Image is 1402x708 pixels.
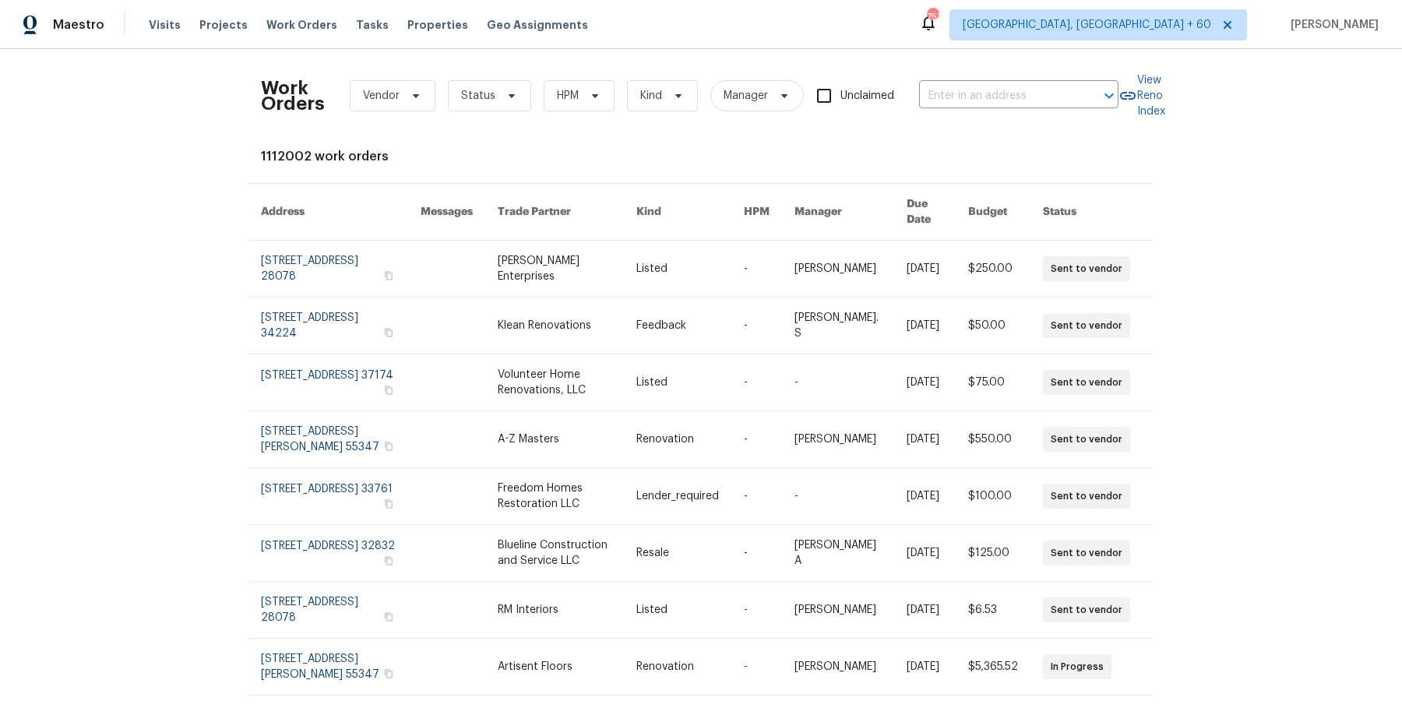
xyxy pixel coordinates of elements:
[624,354,731,411] td: Listed
[782,184,894,241] th: Manager
[731,411,782,468] td: -
[782,411,894,468] td: [PERSON_NAME]
[927,9,938,25] div: 753
[624,525,731,582] td: Resale
[1098,85,1120,107] button: Open
[382,497,396,511] button: Copy Address
[382,554,396,568] button: Copy Address
[485,298,624,354] td: Klean Renovations
[731,525,782,582] td: -
[731,184,782,241] th: HPM
[485,184,624,241] th: Trade Partner
[956,184,1030,241] th: Budget
[782,525,894,582] td: [PERSON_NAME] A
[356,19,389,30] span: Tasks
[1118,72,1165,119] a: View Reno Index
[53,17,104,33] span: Maestro
[731,298,782,354] td: -
[840,88,894,104] span: Unclaimed
[382,667,396,681] button: Copy Address
[487,17,588,33] span: Geo Assignments
[731,241,782,298] td: -
[382,383,396,397] button: Copy Address
[248,184,408,241] th: Address
[963,17,1211,33] span: [GEOGRAPHIC_DATA], [GEOGRAPHIC_DATA] + 60
[731,354,782,411] td: -
[261,149,1141,164] div: 1112002 work orders
[624,582,731,639] td: Listed
[782,298,894,354] td: [PERSON_NAME]. S
[485,639,624,696] td: Artisent Floors
[485,582,624,639] td: RM Interiors
[624,298,731,354] td: Feedback
[461,88,495,104] span: Status
[624,184,731,241] th: Kind
[731,582,782,639] td: -
[266,17,337,33] span: Work Orders
[407,17,468,33] span: Properties
[624,241,731,298] td: Listed
[382,610,396,624] button: Copy Address
[1030,184,1154,241] th: Status
[149,17,181,33] span: Visits
[261,80,325,111] h2: Work Orders
[382,326,396,340] button: Copy Address
[485,411,624,468] td: A-Z Masters
[782,468,894,525] td: -
[624,411,731,468] td: Renovation
[731,639,782,696] td: -
[199,17,248,33] span: Projects
[640,88,662,104] span: Kind
[1284,17,1379,33] span: [PERSON_NAME]
[485,468,624,525] td: Freedom Homes Restoration LLC
[485,354,624,411] td: Volunteer Home Renovations, LLC
[382,439,396,453] button: Copy Address
[919,84,1075,108] input: Enter in an address
[382,269,396,283] button: Copy Address
[782,582,894,639] td: [PERSON_NAME]
[363,88,400,104] span: Vendor
[724,88,768,104] span: Manager
[557,88,579,104] span: HPM
[782,639,894,696] td: [PERSON_NAME]
[731,468,782,525] td: -
[894,184,956,241] th: Due Date
[624,468,731,525] td: Lender_required
[782,241,894,298] td: [PERSON_NAME]
[485,525,624,582] td: Blueline Construction and Service LLC
[624,639,731,696] td: Renovation
[408,184,485,241] th: Messages
[782,354,894,411] td: -
[485,241,624,298] td: [PERSON_NAME] Enterprises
